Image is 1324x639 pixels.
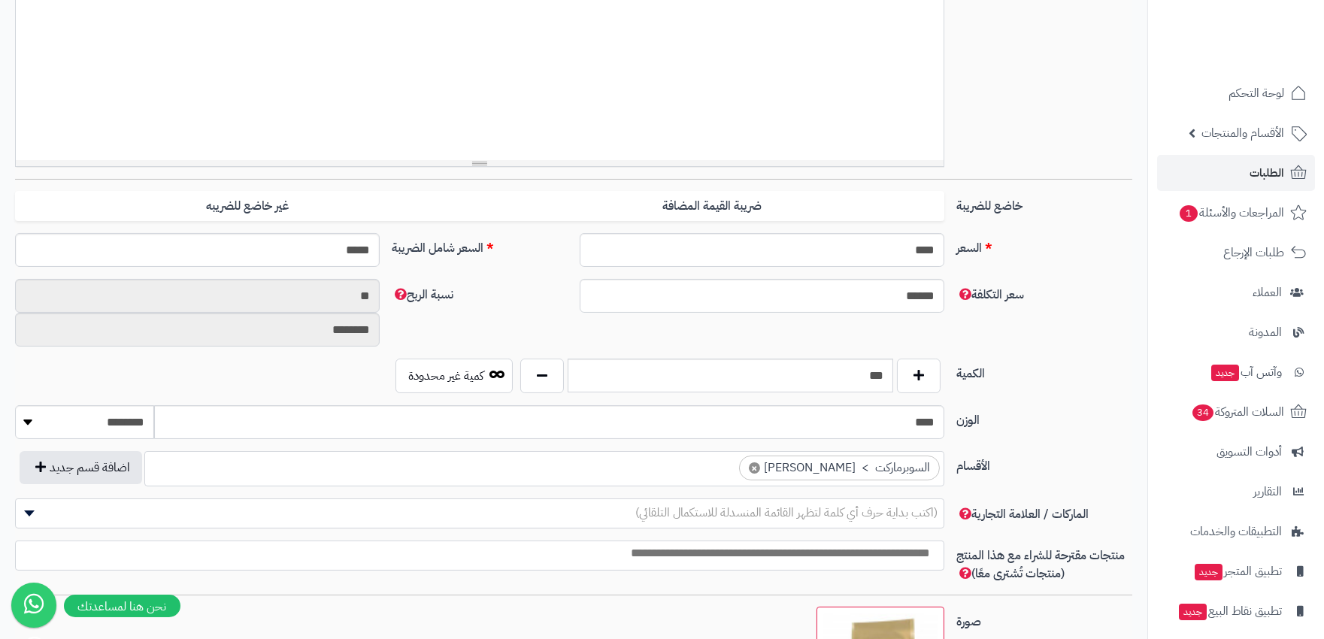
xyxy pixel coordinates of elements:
a: العملاء [1157,274,1315,310]
li: السوبرماركت > ايس كريم [739,456,940,480]
span: تطبيق المتجر [1193,561,1282,582]
a: الطلبات [1157,155,1315,191]
span: وآتس آب [1210,362,1282,383]
span: سعر التكلفة [956,286,1024,304]
label: صورة [950,607,1138,631]
a: تطبيق نقاط البيعجديد [1157,593,1315,629]
span: منتجات مقترحة للشراء مع هذا المنتج (منتجات تُشترى معًا) [956,547,1125,583]
label: غير خاضع للضريبه [15,191,480,222]
label: السعر شامل الضريبة [386,233,574,257]
span: الماركات / العلامة التجارية [956,505,1089,523]
span: المدونة [1249,322,1282,343]
span: 1 [1180,205,1198,222]
span: جديد [1195,564,1223,580]
a: تطبيق المتجرجديد [1157,553,1315,589]
span: لوحة التحكم [1229,83,1284,104]
span: أدوات التسويق [1216,441,1282,462]
span: المراجعات والأسئلة [1178,202,1284,223]
label: الكمية [950,359,1138,383]
a: أدوات التسويق [1157,434,1315,470]
span: طلبات الإرجاع [1223,242,1284,263]
span: 34 [1192,404,1213,421]
span: نسبة الربح [392,286,453,304]
span: التطبيقات والخدمات [1190,521,1282,542]
a: لوحة التحكم [1157,75,1315,111]
span: الأقسام والمنتجات [1201,123,1284,144]
label: الوزن [950,405,1138,429]
span: (اكتب بداية حرف أي كلمة لتظهر القائمة المنسدلة للاستكمال التلقائي) [635,504,938,522]
span: التقارير [1253,481,1282,502]
span: جديد [1179,604,1207,620]
a: وآتس آبجديد [1157,354,1315,390]
a: التقارير [1157,474,1315,510]
a: السلات المتروكة34 [1157,394,1315,430]
a: المدونة [1157,314,1315,350]
a: المراجعات والأسئلة1 [1157,195,1315,231]
span: العملاء [1253,282,1282,303]
span: الطلبات [1250,162,1284,183]
span: السلات المتروكة [1191,401,1284,422]
a: طلبات الإرجاع [1157,235,1315,271]
button: اضافة قسم جديد [20,451,142,484]
a: التطبيقات والخدمات [1157,513,1315,550]
span: تطبيق نقاط البيع [1177,601,1282,622]
label: خاضع للضريبة [950,191,1138,215]
span: × [749,462,760,474]
label: الأقسام [950,451,1138,475]
label: ضريبة القيمة المضافة [480,191,944,222]
label: السعر [950,233,1138,257]
span: جديد [1211,365,1239,381]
